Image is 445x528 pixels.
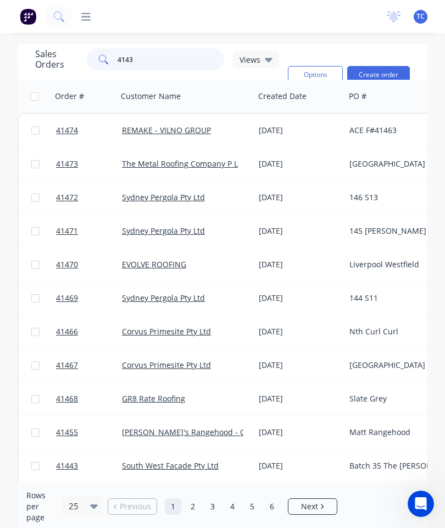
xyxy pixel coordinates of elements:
[56,393,78,404] span: 41468
[56,360,78,371] span: 41467
[122,259,186,269] a: EVOLVE ROOFING
[108,501,157,512] a: Previous page
[301,501,318,512] span: Next
[259,460,341,471] div: [DATE]
[56,114,122,147] a: 41474
[56,215,122,248] a: 41471
[259,427,341,438] div: [DATE]
[264,498,280,515] a: Page 6
[26,490,57,523] span: Rows per page
[259,125,341,136] div: [DATE]
[122,226,205,236] a: Sydney Pergola Pty Ltd
[258,91,307,102] div: Created Date
[56,158,78,169] span: 41473
[122,293,205,303] a: Sydney Pergola Pty Ltd
[56,315,122,348] a: 41466
[56,326,78,337] span: 41466
[259,158,341,169] div: [DATE]
[56,460,78,471] span: 41443
[56,293,78,304] span: 41469
[204,498,221,515] a: Page 3
[56,382,122,415] a: 41468
[259,293,341,304] div: [DATE]
[56,282,122,315] a: 41469
[122,158,238,169] a: The Metal Roofing Company P L
[35,49,78,70] h1: Sales Orders
[56,349,122,382] a: 41467
[56,427,78,438] span: 41455
[56,192,78,203] span: 41472
[259,360,341,371] div: [DATE]
[416,12,425,21] span: TC
[122,360,211,370] a: Corvus Primesite Pty Ltd
[56,181,122,214] a: 41472
[259,259,341,270] div: [DATE]
[347,66,410,84] button: Create order
[288,501,337,512] a: Next page
[259,393,341,404] div: [DATE]
[259,192,341,203] div: [DATE]
[259,326,341,337] div: [DATE]
[185,498,201,515] a: Page 2
[122,393,185,404] a: GR8 Rate Roofing
[224,498,241,515] a: Page 4
[56,449,122,482] a: 41443
[118,48,225,70] input: Search...
[240,54,260,65] span: Views
[121,91,181,102] div: Customer Name
[56,259,78,270] span: 41470
[122,460,219,471] a: South West Facade Pty Ltd
[20,8,36,25] img: Factory
[122,427,280,437] a: [PERSON_NAME]'s Rangehood - CASH SALE
[244,498,260,515] a: Page 5
[56,125,78,136] span: 41474
[122,125,211,135] a: REMAKE - VILNO GROUP
[56,147,122,180] a: 41473
[55,91,84,102] div: Order #
[259,226,341,237] div: [DATE]
[288,66,343,84] button: Options
[120,501,151,512] span: Previous
[122,326,211,337] a: Corvus Primesite Pty Ltd
[349,91,366,102] div: PO #
[56,248,122,281] a: 41470
[56,226,78,237] span: 41471
[165,498,181,515] a: Page 1 is your current page
[56,416,122,449] a: 41455
[122,192,205,202] a: Sydney Pergola Pty Ltd
[103,498,342,515] ul: Pagination
[408,491,434,517] iframe: Intercom live chat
